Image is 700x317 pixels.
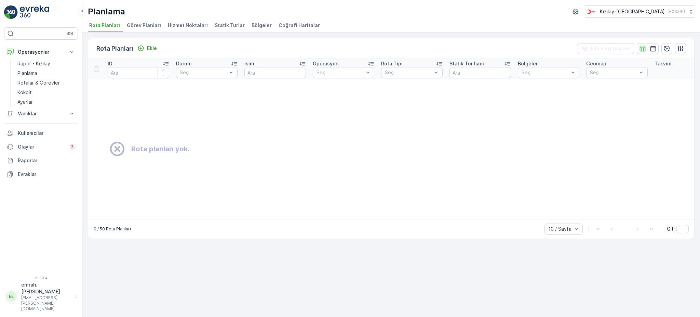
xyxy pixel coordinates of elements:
a: Olaylar2 [4,140,78,154]
span: Git [667,226,674,232]
button: Kızılay-[GEOGRAPHIC_DATA](+03:00) [585,5,695,18]
h2: Rota planları yok. [131,144,189,154]
p: Ayarlar [17,99,33,105]
p: Filtreleri temizle [591,45,630,52]
p: emrah.[PERSON_NAME] [21,281,72,295]
button: Filtreleri temizle [577,43,634,54]
p: ( +03:00 ) [668,9,685,14]
a: Raporlar [4,154,78,167]
p: Takvim [655,60,672,67]
span: Görev Planları [127,22,161,29]
p: Kızılay-[GEOGRAPHIC_DATA] [600,8,665,15]
p: Planlama [88,6,125,17]
a: Ayarlar [15,97,78,107]
p: Rapor - Kızılay [17,60,50,67]
a: Rotalar & Görevler [15,78,78,88]
p: Kokpit [17,89,32,96]
p: Rota Planları [96,44,133,53]
a: Kokpit [15,88,78,97]
p: Seç [180,69,227,76]
img: k%C4%B1z%C4%B1lay_D5CCths.png [585,8,597,15]
p: Operasyonlar [18,49,64,55]
p: Rota Tipi [381,60,403,67]
input: Ara [449,67,511,78]
button: Operasyonlar [4,45,78,59]
button: Ekle [135,44,160,52]
p: Evraklar [18,171,75,178]
button: Varlıklar [4,107,78,121]
input: Ara [108,67,169,78]
p: Planlama [17,70,37,77]
a: Planlama [15,68,78,78]
a: Evraklar [4,167,78,181]
p: Operasyon [313,60,338,67]
p: Seç [317,69,364,76]
a: Kullanıcılar [4,126,78,140]
p: Seç [590,69,637,76]
span: Hizmet Noktaları [168,22,208,29]
p: Geomap [586,60,606,67]
span: v 1.50.4 [4,276,78,280]
p: ⌘B [66,31,73,36]
p: [EMAIL_ADDRESS][PERSON_NAME][DOMAIN_NAME] [21,295,72,312]
p: Durum [176,60,192,67]
span: Rota Planları [89,22,120,29]
p: Ekle [147,45,157,52]
p: Statik Tur İsmi [449,60,484,67]
span: Coğrafi Haritalar [279,22,320,29]
p: Olaylar [18,143,66,150]
p: Raporlar [18,157,75,164]
a: Rapor - Kızılay [15,59,78,68]
img: logo [4,5,18,19]
div: EE [6,291,17,302]
p: Seç [385,69,432,76]
p: 0 / 50 Rota Planları [94,226,131,232]
p: Bölgeler [518,60,538,67]
p: İsim [244,60,254,67]
p: 2 [71,144,74,150]
p: Rotalar & Görevler [17,79,60,86]
p: ID [108,60,112,67]
input: Ara [244,67,306,78]
p: Varlıklar [18,110,64,117]
img: logo_light-DOdMpM7g.png [20,5,49,19]
span: Statik Turlar [215,22,245,29]
p: Seç [522,69,569,76]
span: Bölgeler [252,22,272,29]
p: Kullanıcılar [18,130,75,137]
button: EEemrah.[PERSON_NAME][EMAIL_ADDRESS][PERSON_NAME][DOMAIN_NAME] [4,281,78,312]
